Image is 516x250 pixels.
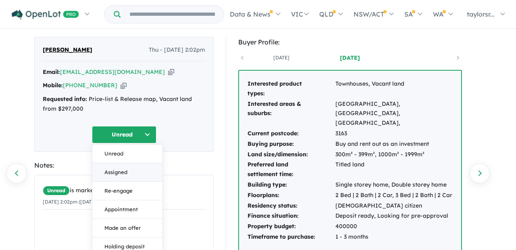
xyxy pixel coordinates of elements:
[122,6,222,23] input: Try estate name, suburb, builder or developer
[34,160,214,171] div: Notes:
[247,149,335,160] td: Land size/dimension:
[335,99,453,128] td: [GEOGRAPHIC_DATA], [GEOGRAPHIC_DATA], [GEOGRAPHIC_DATA],
[247,99,335,128] td: Interested areas & suburbs:
[43,186,205,195] div: is marked.
[247,201,335,211] td: Residency status:
[247,180,335,190] td: Building type:
[247,160,335,180] td: Preferred land settlement time:
[247,128,335,139] td: Current postcode:
[335,180,453,190] td: Single storey home, Double storey home
[335,149,453,160] td: 300m² - 399m², 1000m² - 1999m²
[43,82,63,89] strong: Mobile:
[92,126,156,143] button: Unread
[247,190,335,201] td: Floorplans:
[335,128,453,139] td: 3163
[247,139,335,149] td: Buying purpose:
[92,145,162,163] button: Unread
[247,79,335,99] td: Interested product types:
[238,37,462,48] div: Buyer Profile:
[335,79,453,99] td: Townhouses, Vacant land
[247,232,335,242] td: Timeframe to purchase:
[316,54,384,62] a: [DATE]
[43,45,92,55] span: [PERSON_NAME]
[121,81,127,90] button: Copy
[335,160,453,180] td: Titled land
[247,221,335,232] td: Property budget:
[247,211,335,221] td: Finance situation:
[43,199,98,205] small: [DATE] 2:02pm ([DATE])
[335,221,453,232] td: 400000
[335,139,453,149] td: Buy and rent out as an investment
[92,219,162,237] button: Made an offer
[335,201,453,211] td: [DEMOGRAPHIC_DATA] citizen
[92,200,162,219] button: Appointment
[43,68,60,76] strong: Email:
[467,10,495,18] span: taylorsr...
[92,182,162,200] button: Re-engage
[43,95,205,114] div: Price-list & Release map, Vacant land from $297,000
[43,95,87,103] strong: Requested info:
[63,82,117,89] a: [PHONE_NUMBER]
[335,232,453,242] td: 1 - 3 months
[92,163,162,182] button: Assigned
[335,190,453,201] td: 2 Bed | 2 Bath | 2 Car, 3 Bed | 2 Bath | 2 Car
[43,186,70,195] span: Unread
[247,54,316,62] a: [DATE]
[335,211,453,221] td: Deposit ready, Looking for pre-approval
[12,10,79,20] img: Openlot PRO Logo White
[149,45,205,55] span: Thu - [DATE] 2:02pm
[60,68,165,76] a: [EMAIL_ADDRESS][DOMAIN_NAME]
[168,68,174,76] button: Copy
